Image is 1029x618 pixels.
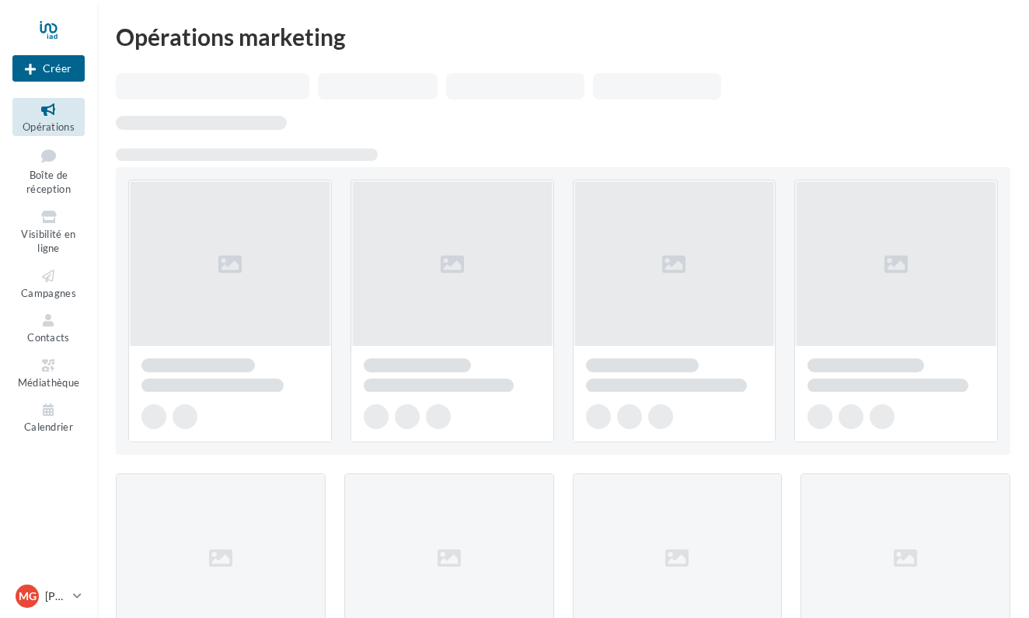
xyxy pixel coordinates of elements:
div: Nouvelle campagne [12,55,85,82]
p: [PERSON_NAME] [45,588,67,604]
span: Opérations [23,120,75,133]
a: Contacts [12,309,85,347]
span: Contacts [27,331,70,344]
span: MG [19,588,37,604]
a: Visibilité en ligne [12,205,85,258]
div: Opérations marketing [116,25,1010,48]
a: MG [PERSON_NAME] [12,581,85,611]
a: Opérations [12,98,85,136]
button: Créer [12,55,85,82]
span: Visibilité en ligne [21,228,75,255]
span: Calendrier [24,421,73,433]
a: Boîte de réception [12,142,85,199]
a: Campagnes [12,264,85,302]
a: Calendrier [12,398,85,436]
a: Médiathèque [12,354,85,392]
span: Médiathèque [18,376,80,389]
span: Boîte de réception [26,169,71,196]
span: Campagnes [21,287,76,299]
